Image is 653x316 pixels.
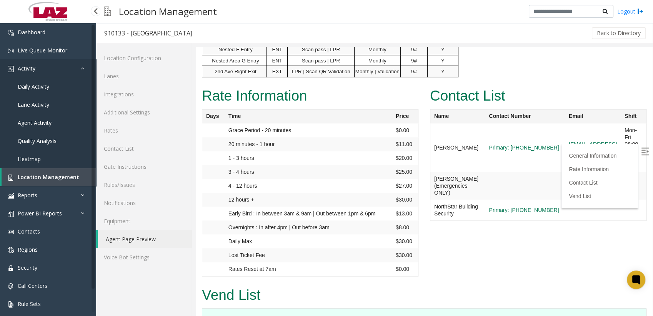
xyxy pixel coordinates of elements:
[196,173,222,187] td: $8.00
[8,229,14,235] img: 'icon'
[18,29,45,36] span: Dashboard
[28,90,196,104] td: 20 minutes - 1 hour
[18,83,49,90] span: Daily Activity
[159,22,203,27] span: Monthly | Validation
[96,194,192,212] a: Notifications
[617,7,643,15] a: Logout
[8,66,14,72] img: 'icon'
[428,80,446,121] div: Mon-Fri 08:00 AM - 05:00 PM
[196,90,222,104] td: $11.00
[234,39,450,59] h2: Contact List
[106,11,144,17] span: Scan pass | LPR
[96,176,192,194] a: Rules/Issues
[8,193,14,199] img: 'icon'
[234,76,289,125] td: [PERSON_NAME]
[98,230,192,248] a: Agent Page Preview
[18,173,79,181] span: Location Management
[196,76,222,90] td: $0.00
[96,85,192,103] a: Integrations
[18,282,47,289] span: Call Centers
[592,27,646,39] button: Back to Directory
[245,22,248,27] span: Y
[28,215,196,229] td: Rates Reset at 7am
[96,103,192,121] a: Additional Settings
[293,160,363,166] a: Primary: [PHONE_NUMBER]
[28,132,196,146] td: 4 - 12 hours
[196,104,222,118] td: $20.00
[18,101,49,108] span: Lane Activity
[196,201,222,215] td: $30.00
[96,212,192,230] a: Equipment
[96,248,192,266] a: Voice Bot Settings
[196,215,222,229] td: $0.00
[18,228,40,235] span: Contacts
[8,48,14,54] img: 'icon'
[2,168,96,186] a: Location Management
[18,47,67,54] span: Live Queue Monitor
[6,62,28,77] th: Days
[637,7,643,15] img: logout
[104,28,192,38] div: 910133 - [GEOGRAPHIC_DATA]
[8,211,14,217] img: 'icon'
[445,101,453,108] img: Open/Close Sidebar Menu
[28,187,196,201] td: Daily Max
[96,158,192,176] a: Gate Instructions
[373,133,401,139] a: Contact List
[234,125,289,153] td: [PERSON_NAME] (Emergencies ONLY)
[96,22,154,27] span: LPR | Scan QR Validation
[373,106,420,112] a: General Information
[28,146,196,160] td: 12 hours +
[369,62,425,77] th: Email
[215,11,221,17] span: 9#
[96,49,192,67] a: Location Configuration
[28,118,196,132] td: 3 - 4 hours
[18,155,41,163] span: Heatmap
[196,132,222,146] td: $27.00
[8,283,14,289] img: 'icon'
[425,62,450,77] th: Shift
[28,201,196,215] td: Lost Ticket Fee
[196,146,222,160] td: $30.00
[172,11,190,17] span: Monthly
[215,22,221,27] span: 9#
[18,119,52,126] span: Agent Activity
[28,104,196,118] td: 1 - 3 hours
[28,62,196,77] th: Time
[245,11,248,17] span: Y
[373,146,395,152] a: Vend List
[28,160,196,173] td: Early Bird : In between 3am & 9am | Out between 1pm & 6pm
[8,301,14,308] img: 'icon'
[8,265,14,271] img: 'icon'
[289,62,368,77] th: Contact Number
[76,11,86,17] span: ENT
[293,97,363,104] a: Primary: [PHONE_NUMBER]
[234,62,289,77] th: Name
[196,160,222,173] td: $13.00
[373,94,421,107] a: [EMAIL_ADDRESS][DOMAIN_NAME]
[6,39,222,59] h2: Rate Information
[28,76,196,90] td: Grace Period - 20 minutes
[18,210,62,217] span: Power BI Reports
[96,67,192,85] a: Lanes
[96,121,192,140] a: Rates
[8,175,14,181] img: 'icon'
[96,140,192,158] a: Contact List
[18,22,60,27] span: 2nd Ave Right Exit
[18,264,37,271] span: Security
[18,137,57,145] span: Quality Analysis
[196,118,222,132] td: $25.00
[18,246,38,253] span: Regions
[196,187,222,201] td: $30.00
[104,2,111,21] img: pageIcon
[18,300,41,308] span: Rule Sets
[8,30,14,36] img: 'icon'
[196,62,222,77] th: Price
[234,153,289,174] td: NorthStar Building Security
[6,238,450,258] h2: Vend List
[115,2,221,21] h3: Location Management
[18,65,35,72] span: Activity
[76,22,86,27] span: EXT
[16,11,63,17] span: Nested Area G Entry
[373,119,413,125] a: Rate Information
[28,173,196,187] td: Overnights : In after 4pm | Out before 3am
